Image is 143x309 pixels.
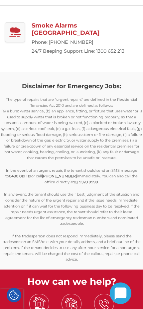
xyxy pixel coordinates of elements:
[0,168,143,185] p: In the event of an urgent repair, the tenant should send an SMS message to or call immediately. Y...
[9,174,31,178] strong: 0480 019 119
[42,174,77,178] strong: [PHONE_NUMBER]
[0,97,143,161] p: The type of repairs that are "urgent repairs" are defined in the Residential Tenancies Act 2010 a...
[32,22,138,36] h3: Smoke Alarms [GEOGRAPHIC_DATA]
[32,47,138,55] p: 24/7 Beeping Support Line: 1300 652 213
[0,233,143,263] p: If the tradesperson does not respond immediately, please send the tradesperson an SMS/text with y...
[0,192,143,227] p: In any event, the tenant should use their best judgment of the situation and consider the nature ...
[7,276,136,287] h3: How can we help?
[74,180,98,184] strong: 02 9570 9999
[7,288,21,302] div: Cookie Settings
[32,38,138,46] p: Phone: [PHONE_NUMBER]
[0,83,143,90] h2: Disclaimer for Emergency Jobs:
